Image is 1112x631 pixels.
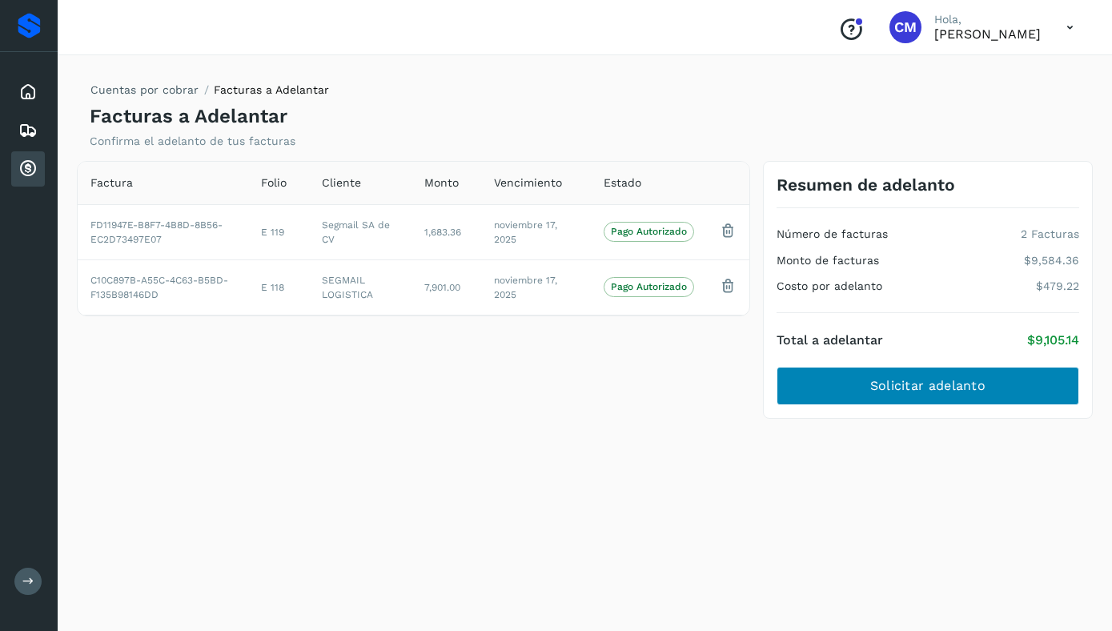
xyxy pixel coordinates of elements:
span: noviembre 17, 2025 [494,275,557,300]
span: Facturas a Adelantar [214,83,329,96]
td: C10C897B-A55C-4C63-B5BD-F135B98146DD [78,259,248,315]
h3: Resumen de adelanto [777,175,955,195]
span: Estado [604,175,641,191]
h4: Costo por adelanto [777,279,882,293]
h4: Monto de facturas [777,254,879,267]
span: Monto [424,175,459,191]
span: Solicitar adelanto [870,377,986,395]
a: Cuentas por cobrar [90,83,199,96]
p: CARLOS MAIER GARCIA [934,26,1041,42]
div: Inicio [11,74,45,110]
nav: breadcrumb [90,82,329,105]
p: Confirma el adelanto de tus facturas [90,135,295,148]
p: $479.22 [1036,279,1079,293]
span: 1,683.36 [424,227,461,238]
button: Solicitar adelanto [777,367,1079,405]
p: $9,584.36 [1024,254,1079,267]
span: Vencimiento [494,175,562,191]
p: Hola, [934,13,1041,26]
td: FD11947E-B8F7-4B8D-8B56-EC2D73497E07 [78,204,248,259]
h4: Número de facturas [777,227,888,241]
p: Pago Autorizado [611,281,687,292]
td: SEGMAIL LOGISTICA [309,259,411,315]
div: Cuentas por cobrar [11,151,45,187]
h4: Total a adelantar [777,332,883,348]
td: E 118 [248,259,309,315]
p: Pago Autorizado [611,226,687,237]
td: Segmail SA de CV [309,204,411,259]
span: Factura [90,175,133,191]
p: 2 Facturas [1021,227,1079,241]
p: $9,105.14 [1027,332,1079,348]
span: Cliente [322,175,361,191]
span: noviembre 17, 2025 [494,219,557,245]
span: 7,901.00 [424,282,460,293]
h4: Facturas a Adelantar [90,105,287,128]
div: Embarques [11,113,45,148]
td: E 119 [248,204,309,259]
span: Folio [261,175,287,191]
